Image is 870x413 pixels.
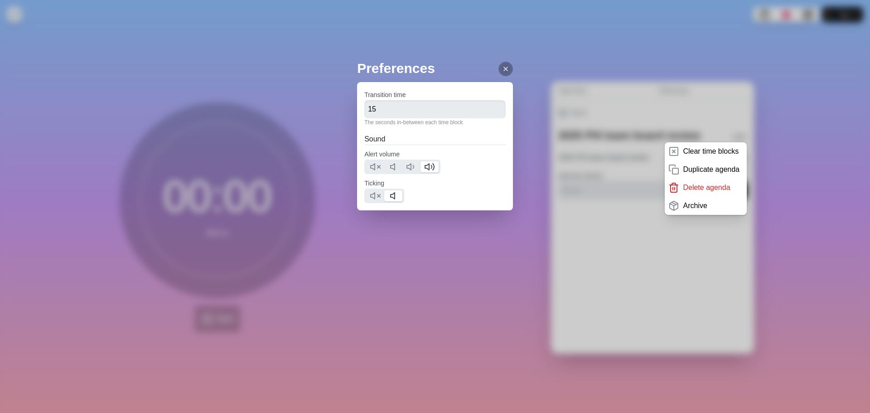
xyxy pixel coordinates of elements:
label: Alert volume [364,151,400,158]
p: Archive [683,200,707,211]
h2: Preferences [357,58,513,78]
label: Transition time [364,91,406,98]
label: Ticking [364,180,384,187]
p: Duplicate agenda [683,164,739,175]
h2: Sound [364,134,506,145]
p: Clear time blocks [683,146,739,157]
p: The seconds in-between each time block [364,118,506,126]
p: Delete agenda [683,182,730,193]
